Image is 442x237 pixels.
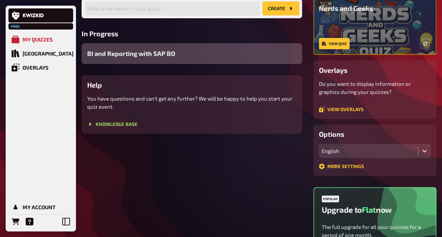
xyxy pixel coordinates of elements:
[319,38,350,49] a: View quiz
[8,60,73,75] a: Overlays
[322,196,339,202] div: Popular
[84,1,260,15] input: What's the name of your quiz?
[319,80,431,96] p: Do you want to display information or graphics during your quizzes?
[23,214,37,229] a: Help
[23,36,53,43] div: My Quizzes
[8,46,73,60] a: Quiz Library
[82,30,302,38] h3: In Progress
[87,81,296,89] h3: Help
[319,130,431,138] h3: Options
[362,205,376,214] span: Flat
[322,205,391,214] h2: Upgrade to now
[319,107,364,112] a: View overlays
[9,24,22,28] span: Free
[87,121,137,127] a: Knowledge Base
[8,214,23,229] a: Orders
[8,200,73,214] a: My Account
[82,43,302,64] a: BI and Reporting with SAP BO
[319,4,431,12] h3: Nerds and Geeks
[87,49,175,58] span: BI and Reporting with SAP BO
[8,32,73,46] a: My Quizzes
[87,95,296,110] p: You have questions and can't get any further? We will be happy to help you start your quiz event.
[23,50,73,57] div: [GEOGRAPHIC_DATA]
[322,148,415,154] div: English
[262,1,299,15] button: create
[319,164,364,169] a: More settings
[23,204,56,210] div: My Account
[23,64,49,71] div: Overlays
[319,66,431,74] h3: Overlays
